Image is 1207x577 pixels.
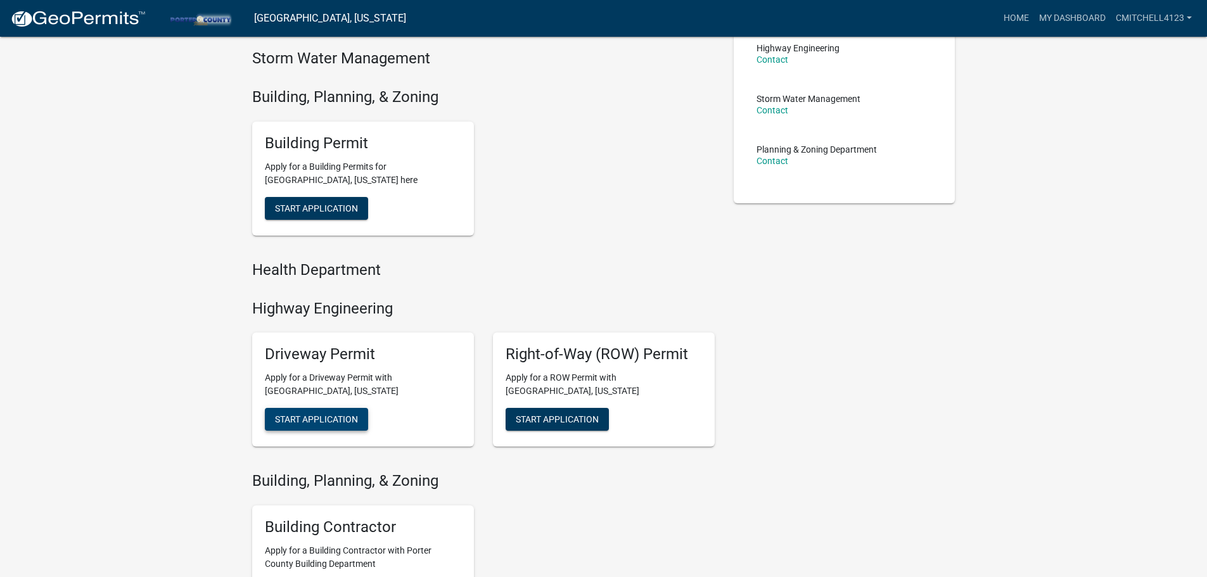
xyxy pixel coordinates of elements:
h4: Health Department [252,261,715,279]
a: [GEOGRAPHIC_DATA], [US_STATE] [254,8,406,29]
h4: Building, Planning, & Zoning [252,88,715,106]
button: Start Application [506,408,609,431]
p: Apply for a ROW Permit with [GEOGRAPHIC_DATA], [US_STATE] [506,371,702,398]
p: Storm Water Management [757,94,860,103]
h5: Building Permit [265,134,461,153]
button: Start Application [265,408,368,431]
h5: Building Contractor [265,518,461,536]
p: Planning & Zoning Department [757,145,877,154]
a: My Dashboard [1034,6,1111,30]
a: Contact [757,105,788,115]
span: Start Application [275,203,358,213]
p: Apply for a Building Contractor with Porter County Building Department [265,544,461,571]
h4: Highway Engineering [252,300,715,318]
h4: Storm Water Management [252,49,715,68]
button: Start Application [265,197,368,220]
h4: Building, Planning, & Zoning [252,472,715,490]
p: Apply for a Driveway Permit with [GEOGRAPHIC_DATA], [US_STATE] [265,371,461,398]
p: Apply for a Building Permits for [GEOGRAPHIC_DATA], [US_STATE] here [265,160,461,187]
span: Start Application [275,414,358,424]
p: Highway Engineering [757,44,840,53]
a: Contact [757,156,788,166]
span: Start Application [516,414,599,424]
a: Home [999,6,1034,30]
img: Porter County, Indiana [156,10,244,27]
h5: Driveway Permit [265,345,461,364]
a: cmitchell4123 [1111,6,1197,30]
h5: Right-of-Way (ROW) Permit [506,345,702,364]
a: Contact [757,54,788,65]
